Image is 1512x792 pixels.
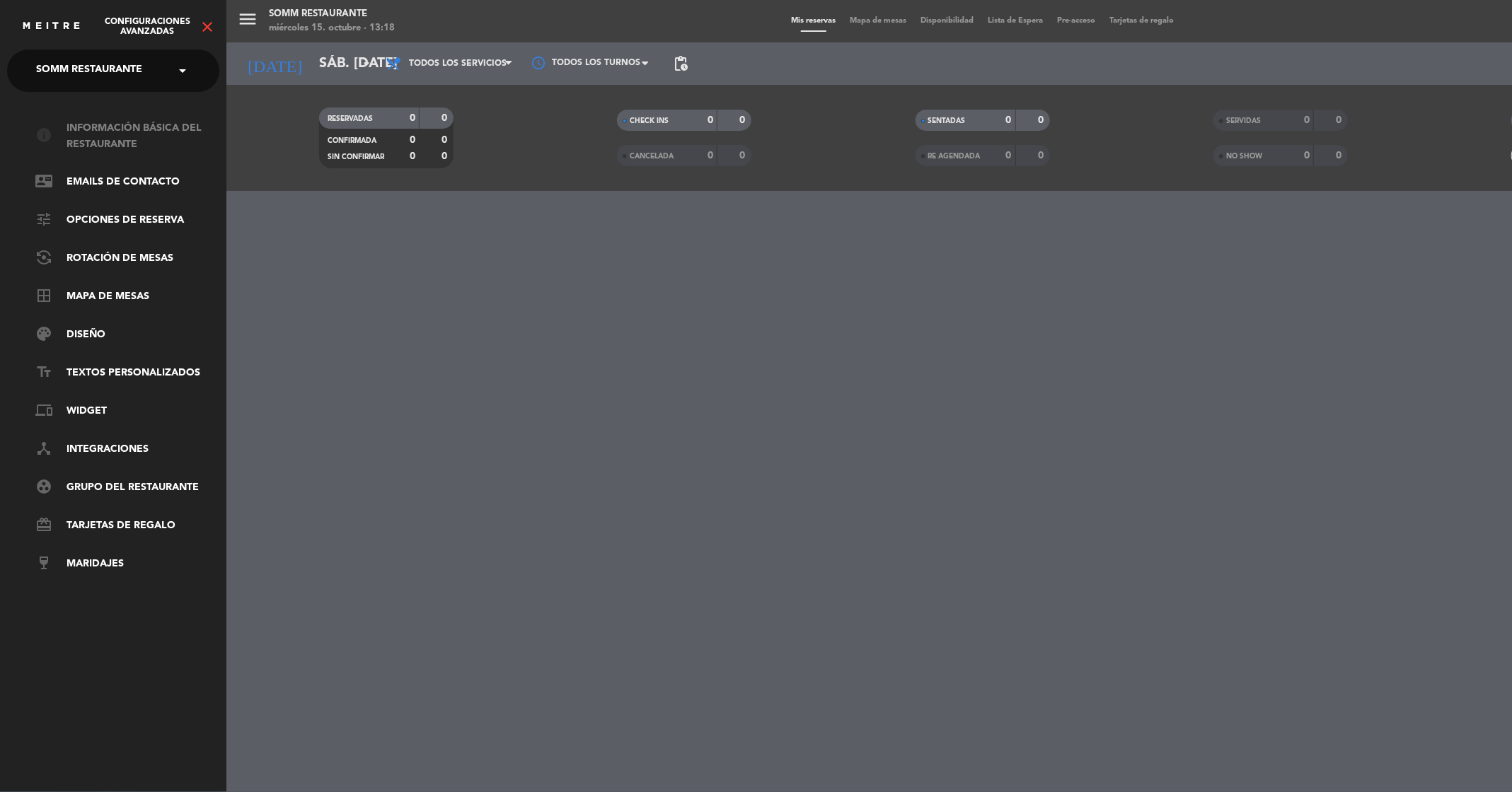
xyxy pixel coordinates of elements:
[35,327,219,344] a: Diseño
[35,403,219,420] a: Widget
[35,363,52,380] i: text_fields
[35,289,219,305] a: Mapa de mesas
[35,174,219,191] a: Emails de Contacto
[96,17,199,37] span: Configuraciones avanzadas
[35,478,52,495] i: group_work
[35,516,52,533] i: card_giftcard
[35,479,219,496] a: Grupo del restaurante
[35,402,52,419] i: phonelink
[35,518,219,535] a: Tarjetas de regalo
[35,120,219,153] a: Información básica del restaurante
[35,173,52,190] i: contact_mail
[35,365,219,382] a: Textos Personalizados
[35,287,52,304] i: border_all
[35,440,52,457] i: device_hub
[35,211,52,228] i: tune
[21,21,81,32] img: MEITRE
[35,441,219,458] a: Integraciones
[35,250,219,267] a: Rotación de Mesas
[35,212,219,229] a: Opciones de reserva
[35,325,52,342] i: palette
[35,127,52,144] i: info
[35,556,219,573] a: Maridajes
[35,249,52,266] i: flip_camera_android
[35,554,52,571] i: wine_bar
[199,18,216,35] i: close
[36,56,142,86] span: SOMM Restaurante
